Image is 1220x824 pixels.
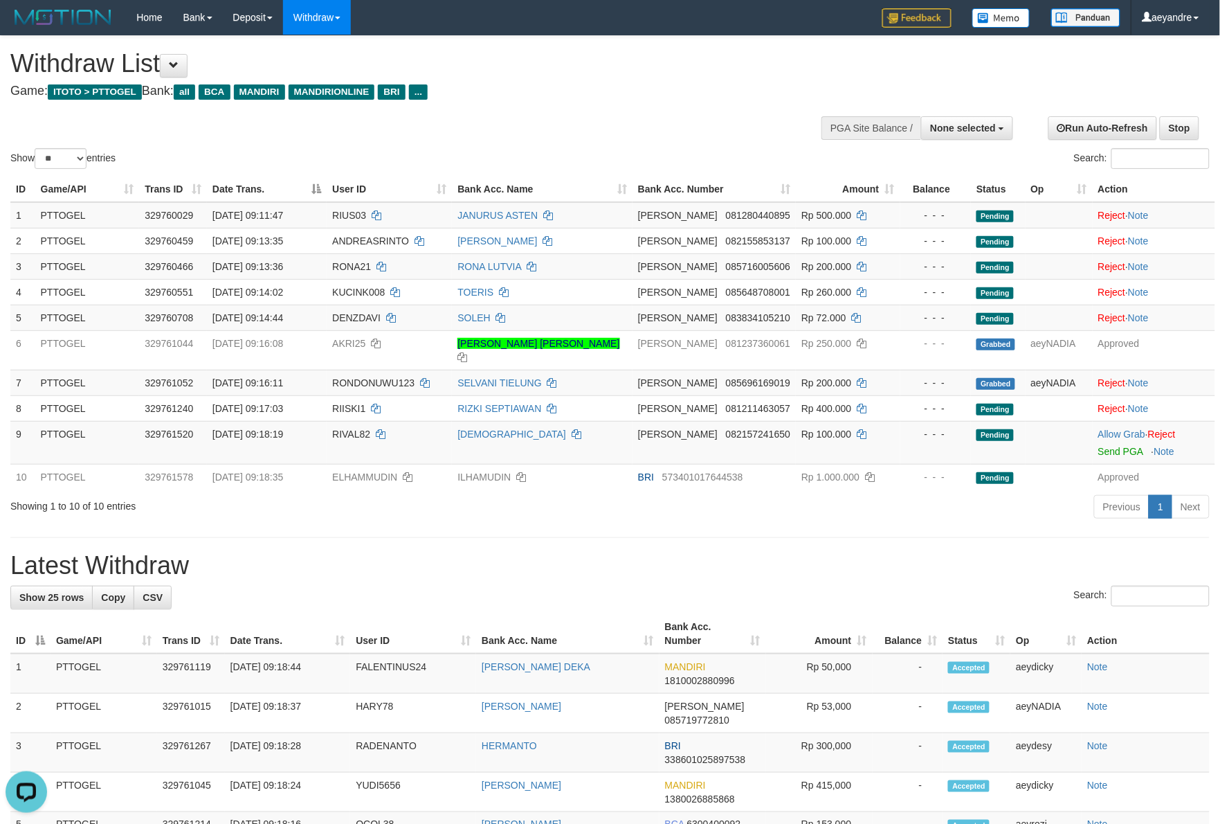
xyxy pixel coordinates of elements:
[1128,235,1149,247] a: Note
[482,780,561,791] a: [PERSON_NAME]
[1128,312,1149,323] a: Note
[665,794,735,805] span: Copy 1380026885868 to clipboard
[145,377,193,388] span: 329761052
[10,733,51,773] td: 3
[145,235,193,247] span: 329760459
[726,287,790,298] span: Copy 085648708001 to clipboard
[1087,740,1108,751] a: Note
[212,429,283,440] span: [DATE] 09:18:19
[665,701,745,712] span: [PERSON_NAME]
[35,228,140,253] td: PTTOGEL
[821,116,921,140] div: PGA Site Balance /
[1010,773,1082,812] td: aeydicky
[1093,370,1215,395] td: ·
[289,84,375,100] span: MANDIRIONLINE
[948,780,990,792] span: Accepted
[976,287,1014,299] span: Pending
[134,586,172,609] a: CSV
[1128,287,1149,298] a: Note
[638,261,718,272] span: [PERSON_NAME]
[726,338,790,349] span: Copy 081237360061 to clipboard
[10,464,35,490] td: 10
[143,592,163,603] span: CSV
[145,472,193,483] span: 329761578
[1093,305,1215,330] td: ·
[1098,312,1126,323] a: Reject
[10,421,35,464] td: 9
[1093,202,1215,229] td: ·
[10,586,93,609] a: Show 25 rows
[906,285,966,299] div: - - -
[659,614,766,654] th: Bank Acc. Number: activate to sort column ascending
[51,773,157,812] td: PTTOGEL
[482,740,537,751] a: HERMANTO
[482,661,590,672] a: [PERSON_NAME] DEKA
[638,429,718,440] span: [PERSON_NAME]
[801,287,851,298] span: Rp 260.000
[638,472,654,483] span: BRI
[225,614,351,654] th: Date Trans.: activate to sort column ascending
[35,253,140,279] td: PTTOGEL
[234,84,285,100] span: MANDIRI
[1154,446,1175,457] a: Note
[476,614,659,654] th: Bank Acc. Name: activate to sort column ascending
[801,377,851,388] span: Rp 200.000
[906,376,966,390] div: - - -
[873,694,943,733] td: -
[1098,429,1145,440] a: Allow Grab
[766,773,873,812] td: Rp 415,000
[976,472,1014,484] span: Pending
[976,313,1014,325] span: Pending
[199,84,230,100] span: BCA
[1087,701,1108,712] a: Note
[212,261,283,272] span: [DATE] 09:13:36
[157,733,225,773] td: 329761267
[10,330,35,370] td: 6
[101,592,125,603] span: Copy
[225,654,351,694] td: [DATE] 09:18:44
[1074,148,1210,169] label: Search:
[1048,116,1157,140] a: Run Auto-Refresh
[1093,395,1215,421] td: ·
[1111,148,1210,169] input: Search:
[332,338,365,349] span: AKRI25
[332,261,371,272] span: RONA21
[976,262,1014,274] span: Pending
[10,7,116,28] img: MOTION_logo.png
[157,694,225,733] td: 329761015
[1149,495,1172,519] a: 1
[726,429,790,440] span: Copy 082157241650 to clipboard
[638,235,718,247] span: [PERSON_NAME]
[906,337,966,350] div: - - -
[207,177,327,202] th: Date Trans.: activate to sort column descending
[10,84,799,98] h4: Game: Bank:
[457,287,493,298] a: TOERIS
[1094,495,1149,519] a: Previous
[1148,429,1176,440] a: Reject
[1128,210,1149,221] a: Note
[35,421,140,464] td: PTTOGEL
[801,472,859,483] span: Rp 1.000.000
[51,654,157,694] td: PTTOGEL
[1098,429,1148,440] span: ·
[1093,177,1215,202] th: Action
[726,403,790,414] span: Copy 081211463057 to clipboard
[332,403,365,414] span: RIISKI1
[35,330,140,370] td: PTTOGEL
[332,287,385,298] span: KUCINK008
[212,210,283,221] span: [DATE] 09:11:47
[726,312,790,323] span: Copy 083834105210 to clipboard
[943,614,1010,654] th: Status: activate to sort column ascending
[882,8,952,28] img: Feedback.jpg
[10,494,498,513] div: Showing 1 to 10 of 10 entries
[51,694,157,733] td: PTTOGEL
[212,377,283,388] span: [DATE] 09:16:11
[452,177,632,202] th: Bank Acc. Name: activate to sort column ascending
[10,148,116,169] label: Show entries
[212,338,283,349] span: [DATE] 09:16:08
[801,403,851,414] span: Rp 400.000
[801,429,851,440] span: Rp 100.000
[51,733,157,773] td: PTTOGEL
[409,84,428,100] span: ...
[212,403,283,414] span: [DATE] 09:17:03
